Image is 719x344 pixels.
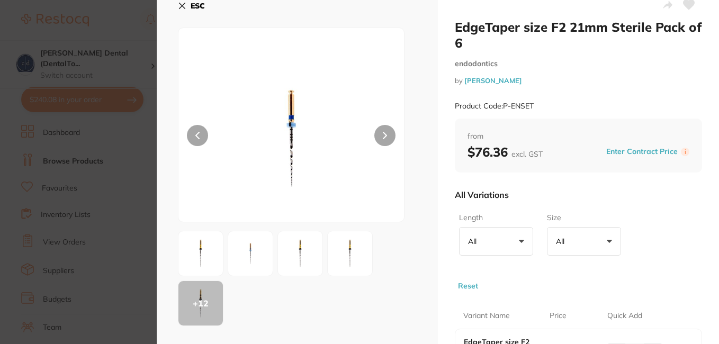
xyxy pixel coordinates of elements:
[223,55,359,222] img: cGc
[468,237,481,246] p: All
[550,311,567,321] p: Price
[182,234,220,273] img: cGc
[281,234,319,273] img: cGc
[455,77,702,85] small: by
[178,281,223,325] div: + 12
[464,76,522,85] a: [PERSON_NAME]
[455,189,509,200] p: All Variations
[547,213,618,223] label: Size
[511,149,543,159] span: excl. GST
[681,148,689,156] label: i
[459,227,533,256] button: All
[455,59,702,68] small: endodontics
[468,144,543,160] b: $76.36
[231,234,269,273] img: cGc
[468,131,689,142] span: from
[178,280,223,326] button: +12
[455,19,702,51] h2: EdgeTaper size F2 21mm Sterile Pack of 6
[607,311,642,321] p: Quick Add
[463,311,510,321] p: Variant Name
[455,281,481,291] button: Reset
[455,102,534,111] small: Product Code: P-ENSET
[331,234,369,273] img: cGc
[191,1,205,11] b: ESC
[459,213,530,223] label: Length
[603,147,681,157] button: Enter Contract Price
[547,227,621,256] button: All
[556,237,569,246] p: All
